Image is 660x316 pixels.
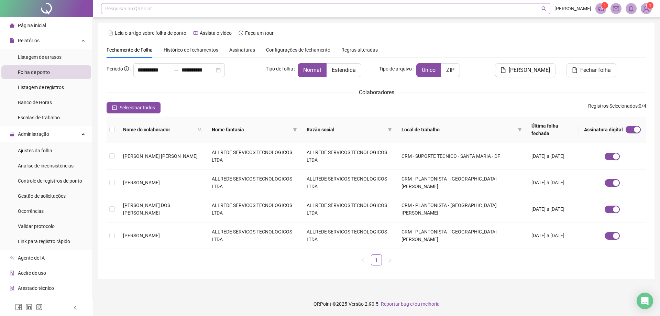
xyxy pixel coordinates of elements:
span: Estendida [332,67,356,73]
span: info-circle [124,66,129,71]
span: Listagem de registros [18,85,64,90]
button: left [357,254,368,265]
span: Ocorrências [18,208,44,214]
span: Período [107,66,123,72]
span: history [239,31,243,35]
td: CRM - SUPORTE TECNICO - SANTA MARIA - DF [396,143,526,170]
span: Normal [303,67,321,73]
span: filter [386,124,393,135]
span: [PERSON_NAME] [509,66,550,74]
span: Assista o vídeo [200,30,232,36]
span: Nome fantasia [212,126,290,133]
td: CRM - PLANTONISTA - [GEOGRAPHIC_DATA][PERSON_NAME] [396,196,526,222]
span: : 0 / 4 [588,102,646,113]
img: 82425 [641,3,651,14]
span: search [198,128,202,132]
span: Aceite de uso [18,270,46,276]
span: Agente de IA [18,255,45,261]
td: CRM - PLANTONISTA - [GEOGRAPHIC_DATA][PERSON_NAME] [396,170,526,196]
button: right [385,254,396,265]
span: instagram [36,304,43,310]
span: Assinaturas [229,47,255,52]
span: Histórico de fechamentos [164,47,218,53]
span: [PERSON_NAME] DOS [PERSON_NAME] [123,203,170,216]
td: [DATE] a [DATE] [526,222,579,249]
span: bell [628,6,634,12]
span: Link para registro rápido [18,239,70,244]
div: Open Intercom Messenger [637,293,653,309]
span: Folha de ponto [18,69,50,75]
span: search [197,124,203,135]
td: CRM - PLANTONISTA - [GEOGRAPHIC_DATA][PERSON_NAME] [396,222,526,249]
span: Relatórios [18,38,40,43]
span: Razão social [307,126,385,133]
span: Análise de inconsistências [18,163,74,168]
span: left [73,305,78,310]
span: Versão [349,301,364,307]
span: file-text [108,31,113,35]
span: Página inicial [18,23,46,28]
span: Validar protocolo [18,224,55,229]
span: Faça um tour [245,30,274,36]
span: Ajustes da folha [18,148,52,153]
button: Fechar folha [566,63,616,77]
span: file [10,38,14,43]
span: Tipo de folha [266,65,293,73]
td: ALLREDE SERVICOS TECNOLOGICOS LTDA [301,196,396,222]
span: lock [10,132,14,137]
span: [PERSON_NAME] [123,233,160,238]
span: Único [422,67,436,73]
span: [PERSON_NAME] [123,180,160,185]
span: Configurações de fechamento [266,47,330,52]
td: ALLREDE SERVICOS TECNOLOGICOS LTDA [206,222,301,249]
span: 1 [604,3,606,8]
span: Escalas de trabalho [18,115,60,120]
span: Controle de registros de ponto [18,178,82,184]
footer: QRPoint © 2025 - 2.90.5 - [93,292,660,316]
span: mail [613,6,619,12]
span: search [541,6,547,11]
span: Leia o artigo sobre folha de ponto [115,30,186,36]
span: audit [10,271,14,275]
span: Banco de Horas [18,100,52,105]
span: Gestão de solicitações [18,193,66,199]
span: Tipo de arquivo [379,65,412,73]
span: Administração [18,131,49,137]
span: Local de trabalho [401,126,515,133]
span: Atestado técnico [18,285,54,291]
sup: 1 [601,2,608,9]
span: Registros Selecionados [588,103,638,109]
span: filter [291,124,298,135]
span: Regras alteradas [341,47,378,52]
li: 1 [371,254,382,265]
span: filter [293,128,297,132]
a: 1 [371,255,382,265]
sup: Atualize o seu contato no menu Meus Dados [647,2,653,9]
span: home [10,23,14,28]
span: Reportar bug e/ou melhoria [381,301,440,307]
span: Listagem de atrasos [18,54,62,60]
span: solution [10,286,14,291]
td: ALLREDE SERVICOS TECNOLOGICOS LTDA [206,170,301,196]
span: [PERSON_NAME] [PERSON_NAME] [123,153,198,159]
span: Nome do colaborador [123,126,195,133]
li: Página anterior [357,254,368,265]
span: youtube [193,31,198,35]
span: Fechar folha [580,66,611,74]
span: file [572,67,577,73]
span: Selecionar todos [120,104,155,111]
span: right [388,258,392,262]
span: Assinatura digital [584,126,623,133]
button: Selecionar todos [107,102,161,113]
span: file [500,67,506,73]
td: [DATE] a [DATE] [526,143,579,170]
th: Última folha fechada [526,117,579,143]
td: [DATE] a [DATE] [526,196,579,222]
li: Próxima página [385,254,396,265]
span: filter [518,128,522,132]
span: swap-right [173,67,179,73]
span: Colaboradores [359,89,394,96]
button: [PERSON_NAME] [495,63,555,77]
span: to [173,67,179,73]
td: [DATE] a [DATE] [526,170,579,196]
